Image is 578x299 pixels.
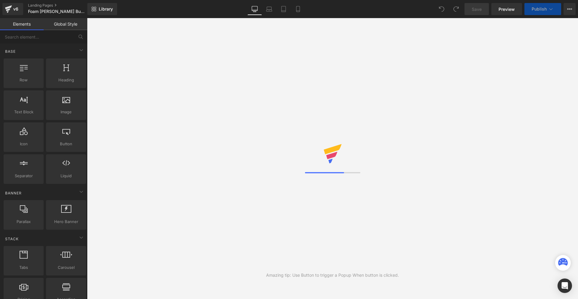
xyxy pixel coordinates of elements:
a: Preview [491,3,522,15]
span: Liquid [48,173,84,179]
span: Base [5,49,16,54]
span: Parallax [5,219,42,225]
span: Text Block [5,109,42,115]
span: Row [5,77,42,83]
span: Icon [5,141,42,147]
span: Foam [PERSON_NAME] Bundle Special Online Offer [28,9,86,14]
span: Preview [499,6,515,12]
span: Banner [5,190,22,196]
div: Amazing tip: Use Button to trigger a Popup When button is clicked. [266,272,399,279]
span: Library [99,6,113,12]
a: New Library [87,3,117,15]
span: Save [472,6,482,12]
span: Hero Banner [48,219,84,225]
a: Landing Pages [28,3,97,8]
span: Stack [5,236,19,242]
a: Laptop [262,3,276,15]
a: Desktop [247,3,262,15]
button: Undo [436,3,448,15]
span: Tabs [5,264,42,271]
div: Open Intercom Messenger [558,279,572,293]
button: More [564,3,576,15]
span: Carousel [48,264,84,271]
div: v6 [12,5,20,13]
span: Image [48,109,84,115]
a: Tablet [276,3,291,15]
a: Global Style [44,18,87,30]
span: Button [48,141,84,147]
span: Publish [532,7,547,11]
button: Redo [450,3,462,15]
button: Publish [524,3,561,15]
span: Separator [5,173,42,179]
a: Mobile [291,3,305,15]
a: v6 [2,3,23,15]
span: Heading [48,77,84,83]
